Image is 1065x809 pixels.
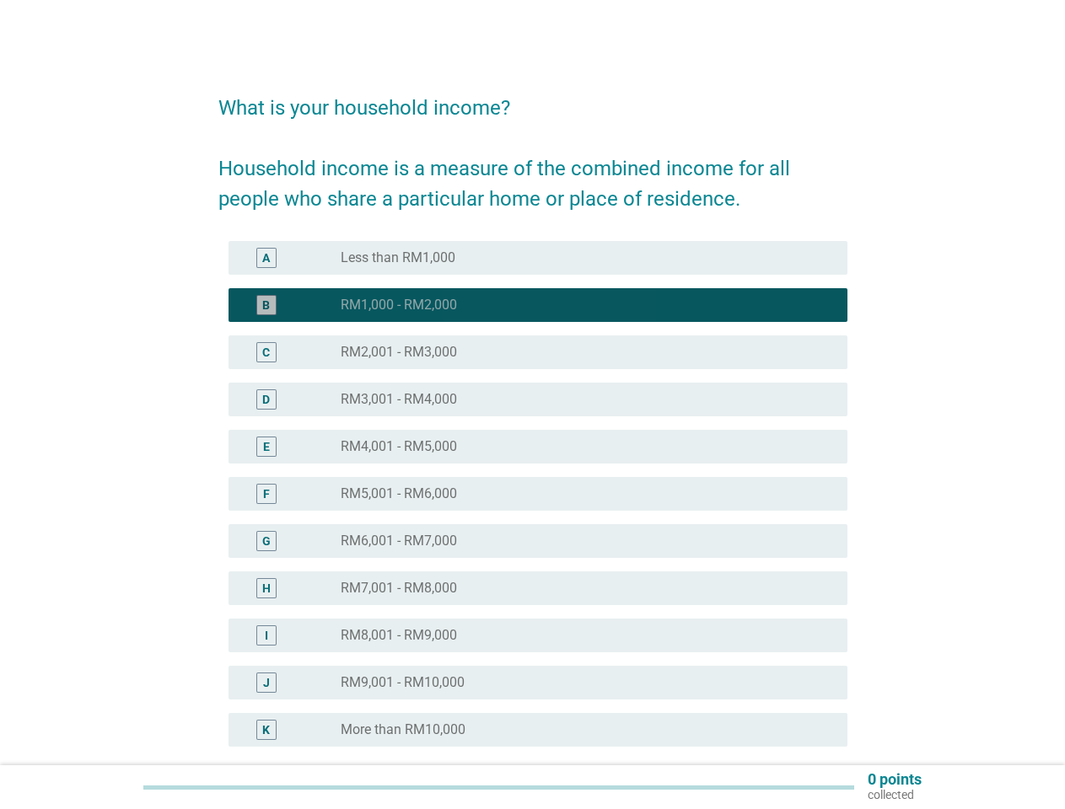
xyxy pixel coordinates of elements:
[341,533,457,549] label: RM6,001 - RM7,000
[341,438,457,455] label: RM4,001 - RM5,000
[263,485,270,503] div: F
[263,438,270,456] div: E
[341,674,465,691] label: RM9,001 - RM10,000
[341,297,457,313] label: RM1,000 - RM2,000
[262,344,270,362] div: C
[341,391,457,408] label: RM3,001 - RM4,000
[262,297,270,314] div: B
[263,674,270,692] div: J
[341,249,455,266] label: Less than RM1,000
[218,76,847,214] h2: What is your household income? Household income is a measure of the combined income for all peopl...
[341,721,465,738] label: More than RM10,000
[262,533,271,550] div: G
[262,721,270,739] div: K
[341,580,457,597] label: RM7,001 - RM8,000
[341,344,457,361] label: RM2,001 - RM3,000
[262,249,270,267] div: A
[341,627,457,644] label: RM8,001 - RM9,000
[262,580,271,597] div: H
[341,485,457,502] label: RM5,001 - RM6,000
[265,627,268,645] div: I
[262,391,270,409] div: D
[868,772,922,787] p: 0 points
[868,787,922,802] p: collected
